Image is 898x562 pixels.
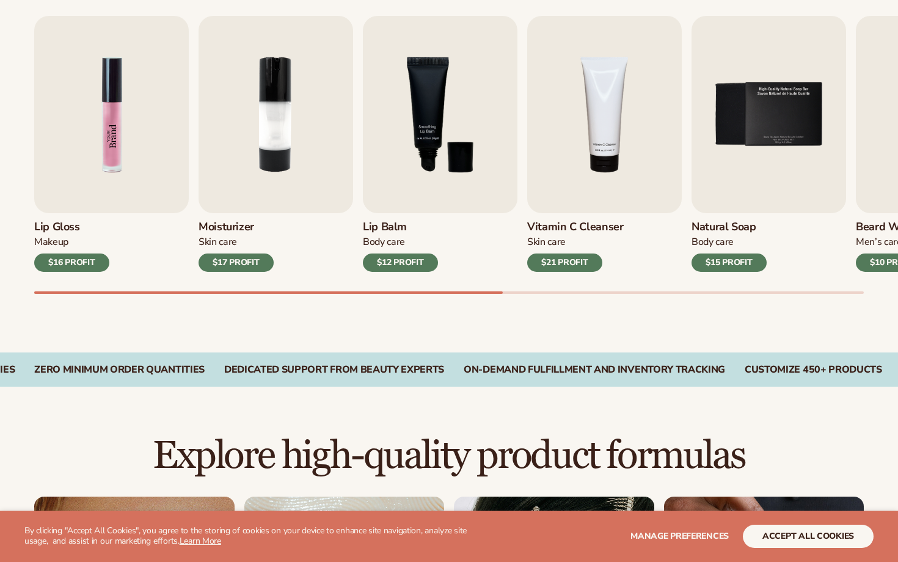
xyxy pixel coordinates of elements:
div: CUSTOMIZE 450+ PRODUCTS [745,364,882,376]
div: Skin Care [199,236,274,249]
h3: Lip Balm [363,221,438,234]
a: Learn More [180,535,221,547]
div: On-Demand Fulfillment and Inventory Tracking [464,364,725,376]
a: 3 / 9 [363,16,517,272]
a: 5 / 9 [692,16,846,272]
h2: Explore high-quality product formulas [34,436,864,476]
div: Dedicated Support From Beauty Experts [224,364,444,376]
div: Body Care [692,236,767,249]
div: $12 PROFIT [363,254,438,272]
a: 2 / 9 [199,16,353,272]
div: Body Care [363,236,438,249]
div: Skin Care [527,236,624,249]
button: accept all cookies [743,525,874,548]
div: $21 PROFIT [527,254,602,272]
a: 1 / 9 [34,16,189,272]
h3: Lip Gloss [34,221,109,234]
button: Manage preferences [630,525,729,548]
span: Manage preferences [630,530,729,542]
a: 4 / 9 [527,16,682,272]
h3: Moisturizer [199,221,274,234]
div: $15 PROFIT [692,254,767,272]
div: $16 PROFIT [34,254,109,272]
div: Makeup [34,236,109,249]
div: Zero Minimum Order QuantitieS [34,364,205,376]
div: $17 PROFIT [199,254,274,272]
h3: Natural Soap [692,221,767,234]
img: Shopify Image 2 [34,16,189,213]
p: By clicking "Accept All Cookies", you agree to the storing of cookies on your device to enhance s... [24,526,477,547]
h3: Vitamin C Cleanser [527,221,624,234]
